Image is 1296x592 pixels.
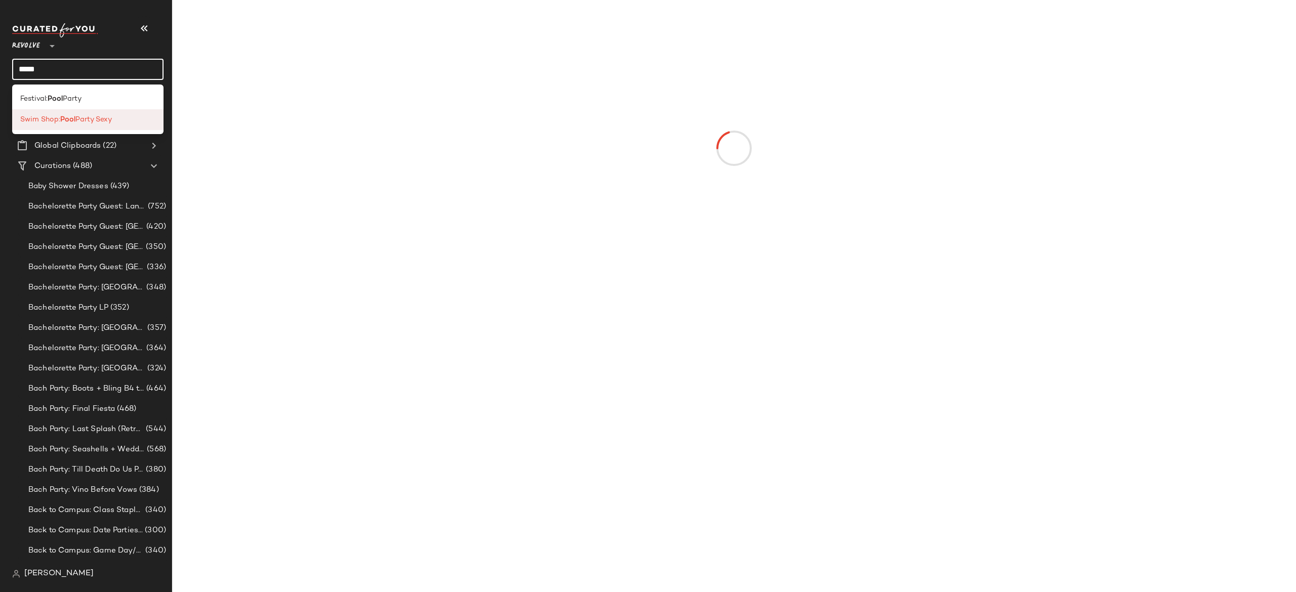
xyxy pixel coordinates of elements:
span: Back to Campus: Game Day/Tailgates [28,545,143,557]
span: Bachelorette Party LP [28,302,108,314]
span: Curations [34,160,71,172]
span: (324) [145,363,166,374]
span: (380) [144,464,166,476]
span: Bachelorette Party: [GEOGRAPHIC_DATA] [28,322,145,334]
span: Bachelorette Party Guest: [GEOGRAPHIC_DATA] [28,262,145,273]
span: (568) [145,444,166,455]
span: Festival: [20,94,48,104]
span: (488) [71,160,92,172]
span: (340) [143,545,166,557]
span: Baby Shower Dresses [28,181,108,192]
img: svg%3e [12,570,20,578]
span: [PERSON_NAME] [24,568,94,580]
span: Bachelorette Party: [GEOGRAPHIC_DATA] [28,363,145,374]
span: Bach Party: Till Death Do Us Party [28,464,144,476]
img: cfy_white_logo.C9jOOHJF.svg [12,23,98,37]
span: (340) [143,504,166,516]
span: Bach Party: Last Splash (Retro [GEOGRAPHIC_DATA]) [28,424,144,435]
span: (352) [108,302,129,314]
span: Bach Party: Final Fiesta [28,403,115,415]
span: (420) [144,221,166,233]
span: Party [63,94,82,104]
span: Swim Shop: [20,114,60,125]
span: (336) [145,262,166,273]
span: (300) [143,525,166,536]
span: Back to Campus: Class Staples [28,504,143,516]
span: (357) [145,322,166,334]
span: Bach Party: Seashells + Wedding Bells [28,444,145,455]
span: Bachelorette Party Guest: [GEOGRAPHIC_DATA] [28,221,144,233]
span: Bach Party: Boots + Bling B4 the Ring [28,383,144,395]
span: Bachelorette Party: [GEOGRAPHIC_DATA] [28,282,144,293]
span: Bachelorette Party: [GEOGRAPHIC_DATA] [28,343,144,354]
span: (364) [144,343,166,354]
span: Bachelorette Party Guest: [GEOGRAPHIC_DATA] [28,241,144,253]
span: (468) [115,403,136,415]
span: (439) [108,181,130,192]
span: (384) [137,484,159,496]
span: (348) [144,282,166,293]
span: Back to Campus: Date Parties & Semi Formals [28,525,143,536]
span: (464) [144,383,166,395]
b: Pool [48,94,63,104]
span: Bach Party: Vino Before Vows [28,484,137,496]
b: Pool [60,114,75,125]
span: (752) [146,201,166,213]
span: (544) [144,424,166,435]
span: Bachelorette Party Guest: Landing Page [28,201,146,213]
span: Party Sexy [75,114,112,125]
span: Revolve [12,34,40,53]
span: (22) [101,140,116,152]
span: (350) [144,241,166,253]
span: Global Clipboards [34,140,101,152]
